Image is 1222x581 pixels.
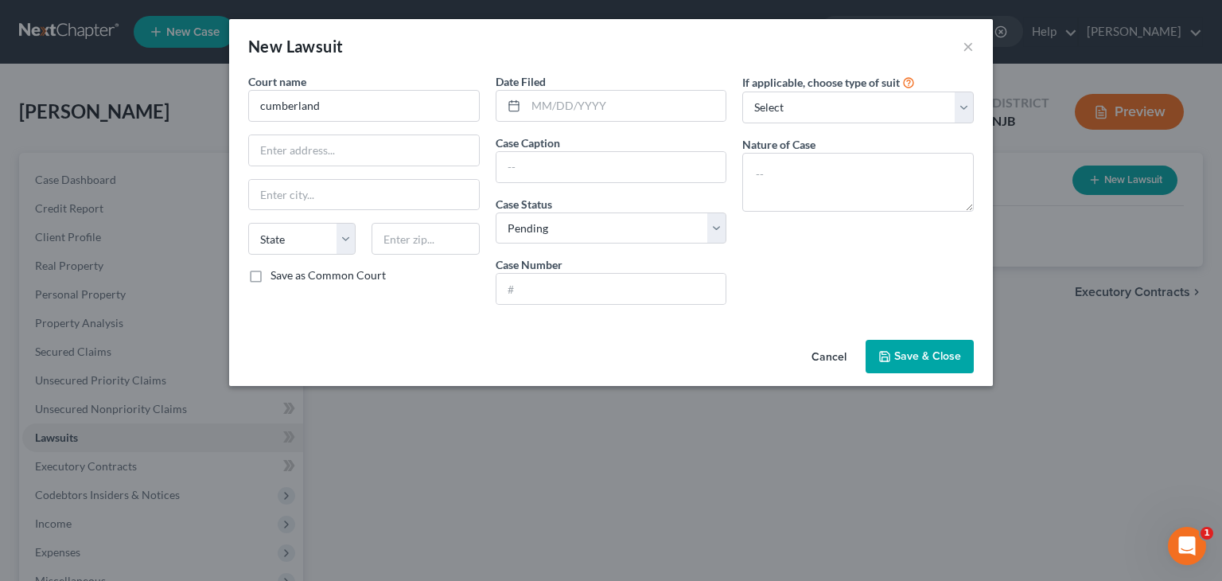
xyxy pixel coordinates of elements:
span: New [248,37,282,56]
input: # [496,274,726,304]
label: If applicable, choose type of suit [742,74,900,91]
span: Court name [248,75,306,88]
button: Save & Close [866,340,974,373]
span: Case Status [496,197,552,211]
label: Case Number [496,256,562,273]
span: Save & Close [894,349,961,363]
button: Cancel [799,341,859,373]
span: Lawsuit [286,37,344,56]
label: Save as Common Court [270,267,386,283]
input: Enter zip... [372,223,479,255]
input: MM/DD/YYYY [526,91,726,121]
input: Enter address... [249,135,479,166]
label: Nature of Case [742,136,815,153]
input: -- [496,152,726,182]
span: 1 [1201,527,1213,540]
label: Date Filed [496,73,546,90]
iframe: Intercom live chat [1168,527,1206,565]
input: Enter city... [249,180,479,210]
input: Search court by name... [248,90,480,122]
label: Case Caption [496,135,560,151]
button: × [963,37,974,56]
